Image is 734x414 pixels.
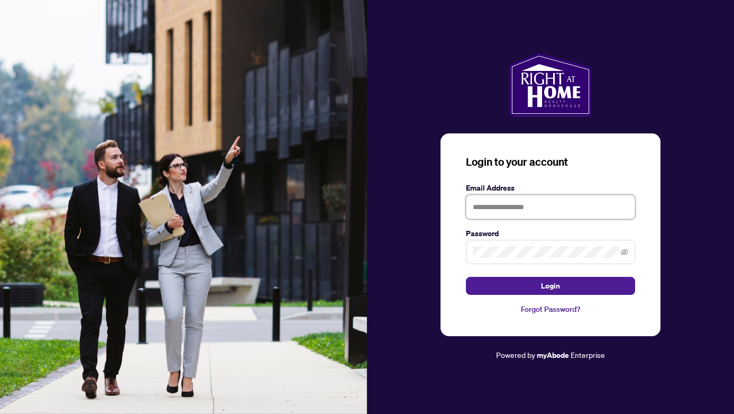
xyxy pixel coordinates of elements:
span: eye-invisible [621,248,628,256]
button: Login [466,277,635,295]
a: myAbode [537,349,569,361]
h3: Login to your account [466,155,635,169]
label: Password [466,228,635,239]
span: Login [541,277,560,294]
span: Powered by [496,350,535,359]
img: ma-logo [509,53,591,116]
span: Enterprise [571,350,605,359]
label: Email Address [466,182,635,194]
a: Forgot Password? [466,303,635,315]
